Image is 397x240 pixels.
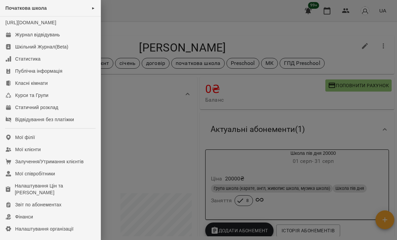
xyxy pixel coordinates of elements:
[15,170,55,177] div: Мої співробітники
[15,158,84,165] div: Залучення/Утримання клієнтів
[15,68,62,74] div: Публічна інформація
[15,116,74,123] div: Відвідування без платіжки
[15,43,68,50] div: Шкільний Журнал(Beta)
[15,146,41,153] div: Мої клієнти
[5,20,56,25] a: [URL][DOMAIN_NAME]
[15,182,95,196] div: Налаштування Цін та [PERSON_NAME]
[15,226,74,232] div: Налаштування організації
[15,56,41,62] div: Статистика
[5,5,47,11] span: Початкова школа
[15,104,58,111] div: Статичний розклад
[15,80,48,87] div: Класні кімнати
[15,134,35,141] div: Мої філії
[92,5,95,11] span: ►
[15,92,48,99] div: Курси та Групи
[15,201,62,208] div: Звіт по абонементах
[15,213,33,220] div: Фінанси
[15,31,60,38] div: Журнал відвідувань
